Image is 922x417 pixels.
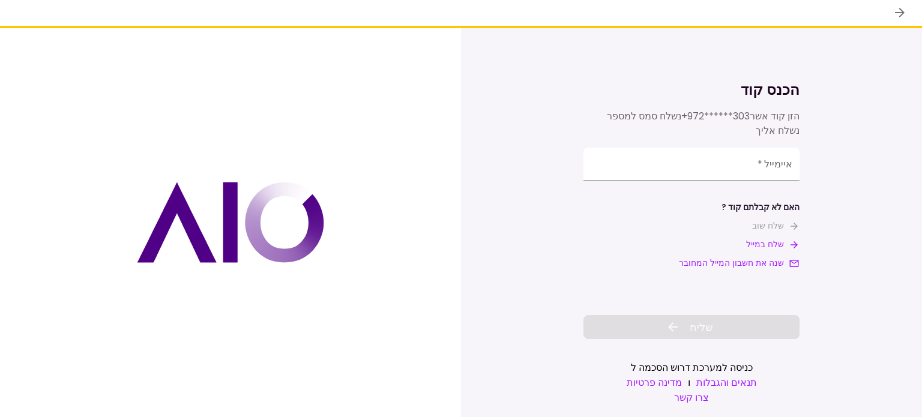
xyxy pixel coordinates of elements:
img: לוגו AIO [137,182,324,263]
font: נשלח סמס למספר [607,109,681,123]
a: מדינה פרטיות [627,375,682,390]
font: מדינה פרטיות [627,376,682,389]
font: ו [688,376,690,389]
button: בְּחֲזָרָה [890,2,910,23]
button: שלח במייל [746,238,800,251]
font: שליח [690,320,713,335]
font: שלח במייל [746,238,784,250]
a: צרו קשר [583,390,800,405]
button: שנה את חשבון המייל המחובר [679,257,800,269]
button: שליח [583,315,800,339]
a: תנאים והגבלות [696,375,757,390]
font: האם לא קבלתם קוד ? [722,201,800,213]
font: שנה את חשבון המייל המחובר [679,257,784,269]
button: שלח שוב [752,220,800,232]
font: כניסה למערכת דרוש הסכמה ל [631,361,753,374]
font: שלח שוב [752,220,784,232]
font: הזן קוד אשר נשלח אליך [750,109,800,137]
font: תנאים והגבלות [696,376,757,389]
font: הכנס קוד [741,80,800,100]
font: צרו קשר [674,391,709,404]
